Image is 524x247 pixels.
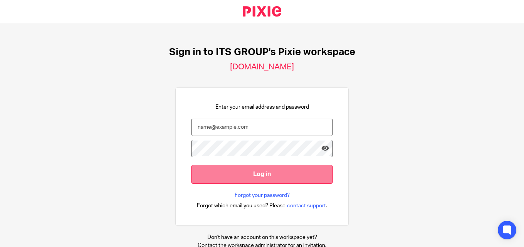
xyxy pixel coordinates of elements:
[287,202,326,210] span: contact support
[197,201,327,210] div: .
[215,103,309,111] p: Enter your email address and password
[169,46,355,58] h1: Sign in to ITS GROUP's Pixie workspace
[235,192,290,199] a: Forgot your password?
[198,234,326,241] p: Don't have an account on this workspace yet?
[191,119,333,136] input: name@example.com
[197,202,286,210] span: Forgot which email you used? Please
[191,165,333,184] input: Log in
[230,62,294,72] h2: [DOMAIN_NAME]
